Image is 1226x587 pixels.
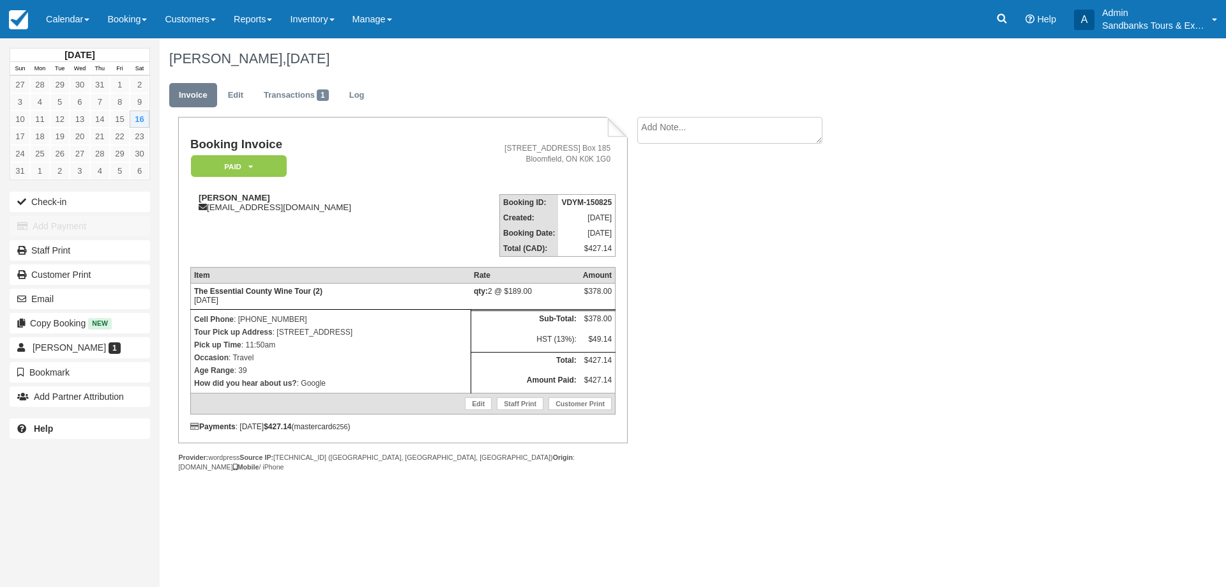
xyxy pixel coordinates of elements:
[558,225,615,241] td: [DATE]
[333,423,348,431] small: 6256
[178,453,627,472] div: wordpress [TECHNICAL_ID] ([GEOGRAPHIC_DATA], [GEOGRAPHIC_DATA], [GEOGRAPHIC_DATA]) : [DOMAIN_NAME...
[50,128,70,145] a: 19
[90,62,110,76] th: Thu
[90,128,110,145] a: 21
[30,111,50,128] a: 11
[233,463,259,471] strong: Mobile
[50,76,70,93] a: 29
[190,138,437,151] h1: Booking Invoice
[33,342,106,353] span: [PERSON_NAME]
[10,128,30,145] a: 17
[30,93,50,111] a: 4
[130,76,149,93] a: 2
[90,93,110,111] a: 7
[70,128,89,145] a: 20
[70,76,89,93] a: 30
[10,289,150,309] button: Email
[70,111,89,128] a: 13
[10,386,150,407] button: Add Partner Attribution
[194,364,467,377] p: : 39
[178,454,208,461] strong: Provider:
[1102,19,1204,32] p: Sandbanks Tours & Experiences
[70,145,89,162] a: 27
[50,62,70,76] th: Tue
[194,377,467,390] p: : Google
[558,210,615,225] td: [DATE]
[1102,6,1204,19] p: Admin
[110,145,130,162] a: 29
[110,93,130,111] a: 8
[317,89,329,101] span: 1
[10,362,150,383] button: Bookmark
[9,10,28,29] img: checkfront-main-nav-mini-logo.png
[130,162,149,179] a: 6
[194,326,467,339] p: : [STREET_ADDRESS]
[1025,15,1034,24] i: Help
[500,241,559,257] th: Total (CAD):
[10,62,30,76] th: Sun
[90,145,110,162] a: 28
[190,422,236,431] strong: Payments
[497,397,543,410] a: Staff Print
[191,155,287,178] em: Paid
[194,339,467,351] p: : 11:50am
[190,268,471,284] th: Item
[199,193,270,202] strong: [PERSON_NAME]
[110,128,130,145] a: 22
[239,454,273,461] strong: Source IP:
[500,210,559,225] th: Created:
[130,145,149,162] a: 30
[30,128,50,145] a: 18
[90,111,110,128] a: 14
[580,268,616,284] th: Amount
[10,111,30,128] a: 10
[30,62,50,76] th: Mon
[558,241,615,257] td: $427.14
[10,216,150,236] button: Add Payment
[30,145,50,162] a: 25
[286,50,329,66] span: [DATE]
[110,111,130,128] a: 15
[443,143,610,165] address: [STREET_ADDRESS] Box 185 Bloomfield, ON K0K 1G0
[218,83,253,108] a: Edit
[10,313,150,333] button: Copy Booking New
[190,284,471,310] td: [DATE]
[130,128,149,145] a: 23
[194,328,273,337] strong: Tour Pick up Address
[190,193,437,212] div: [EMAIL_ADDRESS][DOMAIN_NAME]
[64,50,95,60] strong: [DATE]
[70,162,89,179] a: 3
[264,422,291,431] strong: $427.14
[70,62,89,76] th: Wed
[30,162,50,179] a: 1
[194,366,234,375] strong: Age Range
[553,454,573,461] strong: Origin
[50,162,70,179] a: 2
[580,352,616,372] td: $427.14
[10,93,30,111] a: 3
[34,423,53,434] b: Help
[10,145,30,162] a: 24
[471,352,580,372] th: Total:
[194,287,322,296] strong: The Essential County Wine Tour (2)
[130,93,149,111] a: 9
[500,225,559,241] th: Booking Date:
[130,111,149,128] a: 16
[10,264,150,285] a: Customer Print
[583,287,612,306] div: $378.00
[340,83,374,108] a: Log
[194,340,241,349] strong: Pick up Time
[90,76,110,93] a: 31
[88,318,112,329] span: New
[580,310,616,331] td: $378.00
[194,379,297,388] strong: How did you hear about us?
[50,93,70,111] a: 5
[194,313,467,326] p: : [PHONE_NUMBER]
[471,372,580,393] th: Amount Paid:
[471,332,580,352] td: HST (13%):
[30,76,50,93] a: 28
[10,76,30,93] a: 27
[580,332,616,352] td: $49.14
[110,76,130,93] a: 1
[109,342,121,354] span: 1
